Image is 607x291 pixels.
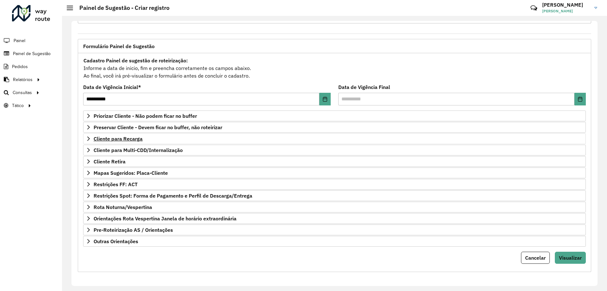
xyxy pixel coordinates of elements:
span: Cliente para Recarga [94,136,143,141]
a: Contato Rápido [527,1,541,15]
a: Restrições FF: ACT [83,179,586,190]
span: Cancelar [525,255,546,261]
span: Outras Orientações [94,239,138,244]
button: Cancelar [521,252,550,264]
a: Rota Noturna/Vespertina [83,202,586,212]
label: Data de Vigência Final [338,83,390,91]
span: [PERSON_NAME] [542,8,590,14]
span: Consultas [13,89,32,96]
span: Restrições FF: ACT [94,182,138,187]
button: Visualizar [555,252,586,264]
a: Orientações Rota Vespertina Janela de horário extraordinária [83,213,586,224]
strong: Cadastro Painel de sugestão de roteirização: [83,57,188,64]
span: Cliente Retira [94,159,126,164]
span: Formulário Painel de Sugestão [83,44,155,49]
a: Outras Orientações [83,236,586,247]
span: Mapas Sugeridos: Placa-Cliente [94,170,168,175]
a: Restrições Spot: Forma de Pagamento e Perfil de Descarga/Entrega [83,190,586,201]
span: Relatórios [13,76,33,83]
span: Cliente para Multi-CDD/Internalização [94,148,183,153]
span: Priorizar Cliente - Não podem ficar no buffer [94,113,197,118]
button: Choose Date [319,93,331,105]
a: Priorizar Cliente - Não podem ficar no buffer [83,111,586,121]
a: Cliente para Multi-CDD/Internalização [83,145,586,155]
a: Mapas Sugeridos: Placa-Cliente [83,168,586,178]
h2: Painel de Sugestão - Criar registro [73,4,169,11]
label: Data de Vigência Inicial [83,83,141,91]
a: Preservar Cliente - Devem ficar no buffer, não roteirizar [83,122,586,133]
button: Choose Date [574,93,586,105]
a: Pre-Roteirização AS / Orientações [83,225,586,235]
span: Pre-Roteirização AS / Orientações [94,227,173,232]
span: Orientações Rota Vespertina Janela de horário extraordinária [94,216,236,221]
span: Restrições Spot: Forma de Pagamento e Perfil de Descarga/Entrega [94,193,252,198]
span: Painel [14,37,25,44]
span: Rota Noturna/Vespertina [94,205,152,210]
span: Tático [12,102,24,109]
span: Visualizar [559,255,582,261]
a: Cliente para Recarga [83,133,586,144]
h3: [PERSON_NAME] [542,2,590,8]
span: Pedidos [12,63,28,70]
span: Preservar Cliente - Devem ficar no buffer, não roteirizar [94,125,222,130]
a: Cliente Retira [83,156,586,167]
div: Informe a data de inicio, fim e preencha corretamente os campos abaixo. Ao final, você irá pré-vi... [83,56,586,80]
span: Painel de Sugestão [13,50,51,57]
